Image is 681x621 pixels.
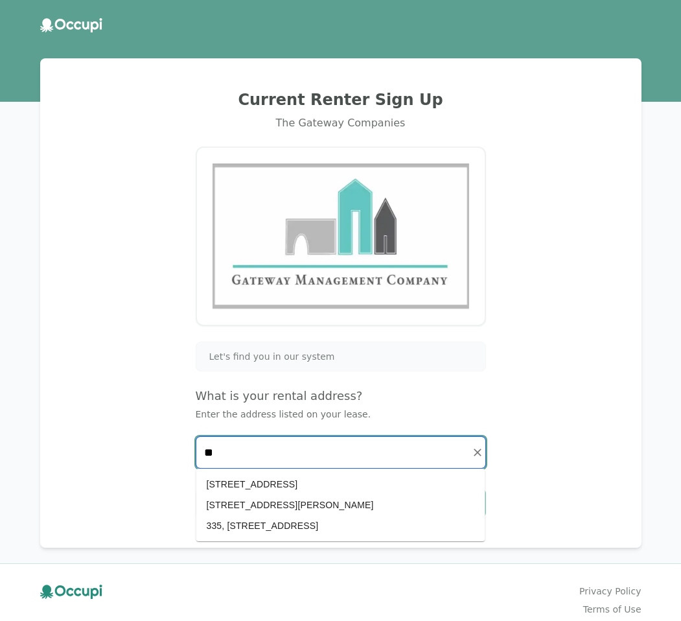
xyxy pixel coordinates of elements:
[196,387,486,405] h4: What is your rental address?
[196,515,485,536] li: 335, [STREET_ADDRESS]
[56,89,626,110] h2: Current Renter Sign Up
[196,474,485,495] li: [STREET_ADDRESS]
[468,443,487,462] button: Clear
[579,585,641,598] a: Privacy Policy
[213,163,469,309] img: Gateway Management
[209,350,335,363] span: Let's find you in our system
[583,603,641,616] a: Terms of Use
[196,437,485,468] input: Start typing...
[196,495,485,515] li: [STREET_ADDRESS][PERSON_NAME]
[196,408,486,421] p: Enter the address listed on your lease.
[56,115,626,131] div: The Gateway Companies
